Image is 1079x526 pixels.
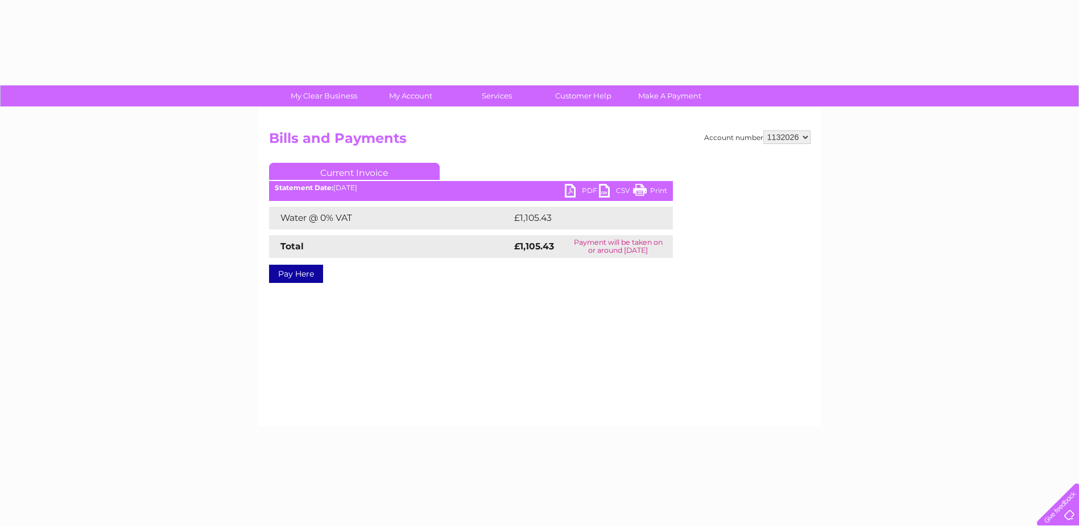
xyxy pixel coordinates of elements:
[269,184,673,192] div: [DATE]
[623,85,717,106] a: Make A Payment
[275,183,333,192] b: Statement Date:
[269,130,811,152] h2: Bills and Payments
[280,241,304,252] strong: Total
[511,207,654,229] td: £1,105.43
[514,241,554,252] strong: £1,105.43
[599,184,633,200] a: CSV
[277,85,371,106] a: My Clear Business
[363,85,457,106] a: My Account
[565,184,599,200] a: PDF
[269,207,511,229] td: Water @ 0% VAT
[536,85,630,106] a: Customer Help
[450,85,544,106] a: Services
[269,265,323,283] a: Pay Here
[269,163,440,180] a: Current Invoice
[564,235,673,258] td: Payment will be taken on or around [DATE]
[633,184,667,200] a: Print
[704,130,811,144] div: Account number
